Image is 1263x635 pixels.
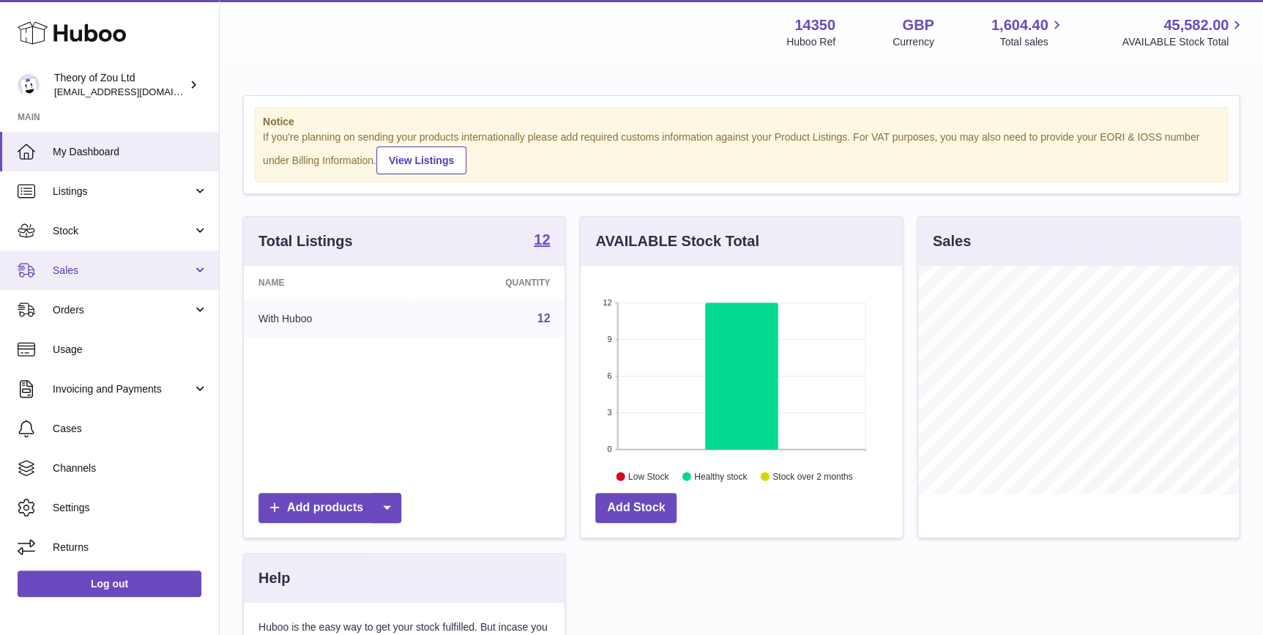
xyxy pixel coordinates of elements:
div: If you're planning on sending your products internationally please add required customs informati... [263,130,1220,174]
span: Cases [53,422,208,436]
span: Channels [53,461,208,475]
a: Add products [258,493,401,523]
span: AVAILABLE Stock Total [1122,35,1245,49]
span: Settings [53,501,208,515]
span: My Dashboard [53,145,208,159]
span: Orders [53,303,193,317]
a: 1,604.40 Total sales [991,15,1065,49]
td: With Huboo [244,300,413,338]
text: 3 [608,408,612,417]
a: Log out [18,571,201,597]
strong: Notice [263,115,1220,129]
text: 12 [603,298,612,307]
text: Low Stock [628,471,669,481]
th: Quantity [413,266,565,300]
span: [EMAIL_ADDRESS][DOMAIN_NAME] [54,86,215,97]
a: 12 [534,232,550,250]
span: Total sales [999,35,1065,49]
h3: Total Listings [258,231,353,251]
div: Theory of Zou Ltd [54,71,186,99]
span: Returns [53,541,208,554]
text: Stock over 2 months [772,471,852,481]
div: Huboo Ref [786,35,835,49]
strong: 12 [534,232,550,247]
span: 45,582.00 [1163,15,1229,35]
div: Currency [893,35,934,49]
text: 0 [608,445,612,453]
h3: AVAILABLE Stock Total [595,231,759,251]
strong: 14350 [794,15,835,35]
h3: Help [258,568,290,588]
text: 9 [608,335,612,344]
a: 45,582.00 AVAILABLE Stock Total [1122,15,1245,49]
span: Listings [53,185,193,198]
span: 1,604.40 [991,15,1048,35]
th: Name [244,266,413,300]
strong: GBP [902,15,934,35]
span: Stock [53,224,193,238]
span: Usage [53,343,208,357]
a: View Listings [376,146,466,174]
span: Invoicing and Payments [53,382,193,396]
h3: Sales [933,231,971,251]
span: Sales [53,264,193,278]
img: internalAdmin-14350@internal.huboo.com [18,74,40,96]
a: Add Stock [595,493,677,523]
text: 6 [608,371,612,380]
text: Healthy stock [694,471,748,481]
a: 12 [537,312,551,324]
